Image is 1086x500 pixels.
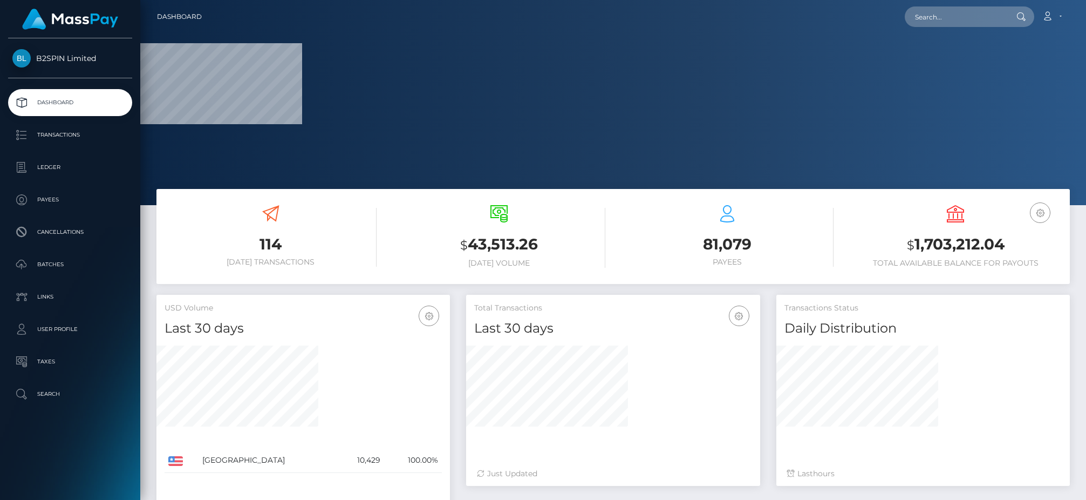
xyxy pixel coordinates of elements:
[8,348,132,375] a: Taxes
[621,234,834,255] h3: 81,079
[787,468,1059,479] div: Last hours
[477,468,749,479] div: Just Updated
[12,159,128,175] p: Ledger
[12,256,128,273] p: Batches
[199,448,337,473] td: [GEOGRAPHIC_DATA]
[784,303,1062,314] h5: Transactions Status
[850,234,1062,256] h3: 1,703,212.04
[12,321,128,337] p: User Profile
[8,316,132,343] a: User Profile
[8,121,132,148] a: Transactions
[12,49,31,67] img: B2SPIN Limited
[165,303,442,314] h5: USD Volume
[474,303,752,314] h5: Total Transactions
[8,186,132,213] a: Payees
[165,234,377,255] h3: 114
[168,456,183,466] img: US.png
[12,94,128,111] p: Dashboard
[8,53,132,63] span: B2SPIN Limited
[621,258,834,267] h6: Payees
[850,259,1062,268] h6: Total Available Balance for Payouts
[12,224,128,240] p: Cancellations
[165,319,442,338] h4: Last 30 days
[8,381,132,408] a: Search
[12,289,128,305] p: Links
[22,9,118,30] img: MassPay Logo
[905,6,1006,27] input: Search...
[907,238,914,253] small: $
[337,448,384,473] td: 10,429
[8,154,132,181] a: Ledger
[12,354,128,370] p: Taxes
[8,283,132,310] a: Links
[393,259,605,268] h6: [DATE] Volume
[165,258,377,267] h6: [DATE] Transactions
[12,192,128,208] p: Payees
[384,448,442,473] td: 100.00%
[474,319,752,338] h4: Last 30 days
[12,386,128,402] p: Search
[460,238,468,253] small: $
[393,234,605,256] h3: 43,513.26
[8,89,132,116] a: Dashboard
[12,127,128,143] p: Transactions
[8,219,132,246] a: Cancellations
[8,251,132,278] a: Batches
[784,319,1062,338] h4: Daily Distribution
[157,5,202,28] a: Dashboard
